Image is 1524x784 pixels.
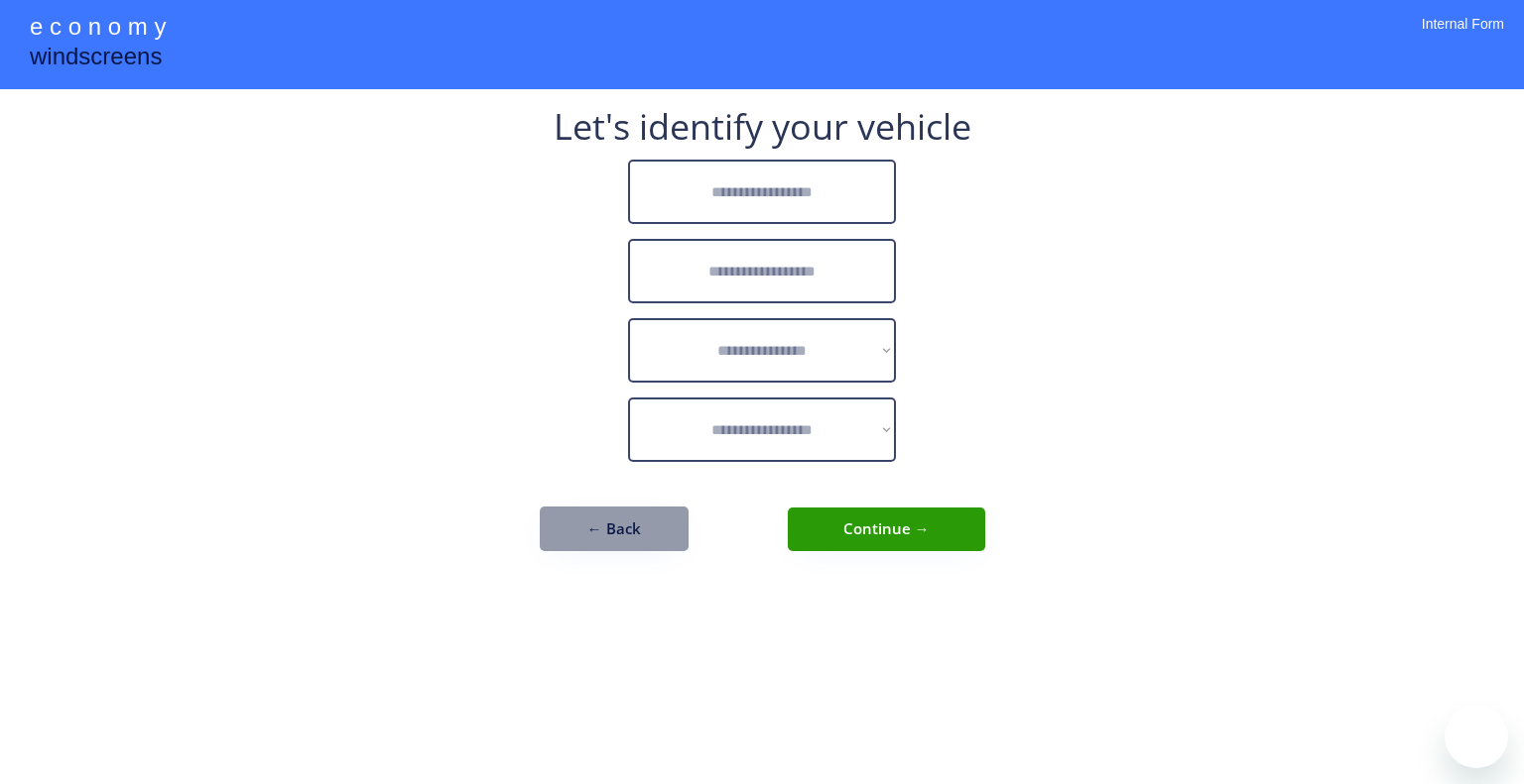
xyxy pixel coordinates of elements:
button: Continue → [788,507,985,551]
div: e c o n o m y [30,10,166,48]
iframe: Button to launch messaging window [1445,705,1508,768]
div: Internal Form [1422,15,1504,59]
div: windscreens [30,40,162,78]
button: ← Back [540,506,689,551]
div: Let's identify your vehicle [554,109,971,145]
